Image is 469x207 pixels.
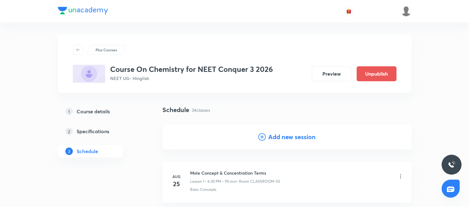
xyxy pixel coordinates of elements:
[58,7,108,14] img: Company Logo
[237,179,280,184] p: • Room CLASSROOM-03
[65,148,73,155] p: 3
[65,108,73,115] p: 1
[77,108,110,115] h5: Course details
[190,187,216,192] p: Basic Concepts
[192,107,210,113] p: 34 classes
[387,125,411,149] img: Add
[110,65,273,74] h3: Course On Chemistry for NEET Conquer 3 2026
[162,105,189,115] h4: Schedule
[346,8,352,14] img: avatar
[312,66,352,81] button: Preview
[96,47,117,53] p: Plus Courses
[170,174,183,179] h6: Aug
[77,148,98,155] h5: Schedule
[357,66,396,81] button: Unpublish
[190,170,280,176] h6: Mole Concept & Concentration Terms
[170,179,183,189] h4: 25
[65,128,73,135] p: 2
[190,179,237,184] p: Lesson 1 • 6:30 PM • 90 min
[268,132,316,142] h4: Add new session
[401,6,411,16] img: Md Khalid Hasan Ansari
[448,161,455,168] img: ttu
[344,6,354,16] button: avatar
[58,105,143,118] a: 1Course details
[110,75,273,82] p: NEET UG • Hinglish
[58,7,108,16] a: Company Logo
[73,65,105,83] img: 1D253E23-8997-4A24-AC11-6B683ABB0C5B_plus.png
[58,125,143,138] a: 2Specifications
[77,128,109,135] h5: Specifications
